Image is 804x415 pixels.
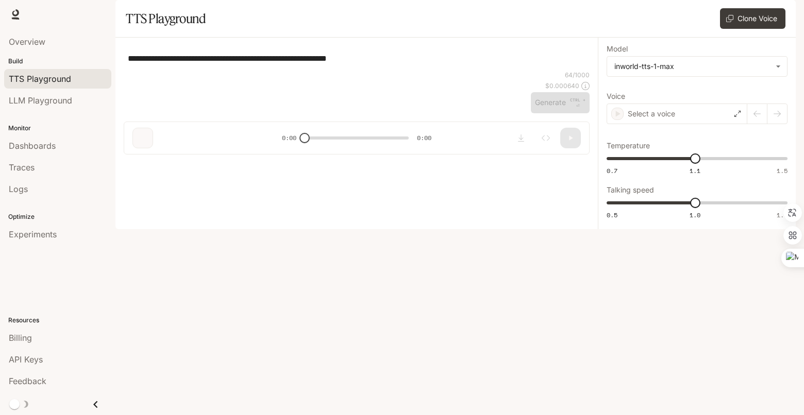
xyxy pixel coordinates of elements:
[565,71,590,79] p: 64 / 1000
[607,93,625,100] p: Voice
[545,81,579,90] p: $ 0.000640
[607,57,787,76] div: inworld-tts-1-max
[628,109,675,119] p: Select a voice
[720,8,785,29] button: Clone Voice
[607,186,654,194] p: Talking speed
[614,61,770,72] div: inworld-tts-1-max
[607,142,650,149] p: Temperature
[777,166,788,175] span: 1.5
[607,211,617,219] span: 0.5
[126,8,206,29] h1: TTS Playground
[607,166,617,175] span: 0.7
[777,211,788,219] span: 1.5
[607,45,628,53] p: Model
[690,211,700,219] span: 1.0
[690,166,700,175] span: 1.1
